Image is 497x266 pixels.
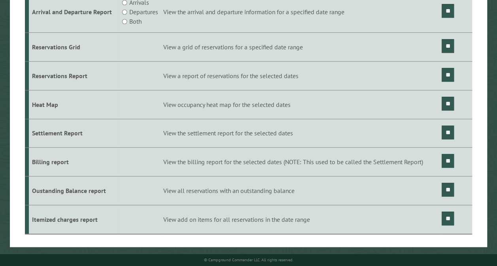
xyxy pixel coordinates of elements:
td: View all reservations with an outstanding balance [162,176,440,205]
td: Settlement Report [29,119,119,148]
td: Reservations Grid [29,33,119,62]
td: View the settlement report for the selected dates [162,119,440,148]
td: View the billing report for the selected dates (NOTE: This used to be called the Settlement Report) [162,148,440,176]
td: View a report of reservations for the selected dates [162,61,440,90]
td: View a grid of reservations for a specified date range [162,33,440,62]
small: © Campground Commander LLC. All rights reserved. [204,257,293,262]
td: Itemized charges report [29,205,119,234]
td: View add on items for all reservations in the date range [162,205,440,234]
td: Reservations Report [29,61,119,90]
td: Oustanding Balance report [29,176,119,205]
td: View occupancy heat map for the selected dates [162,90,440,119]
td: Billing report [29,148,119,176]
td: Heat Map [29,90,119,119]
label: Departures [129,7,158,17]
label: Both [129,17,142,26]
